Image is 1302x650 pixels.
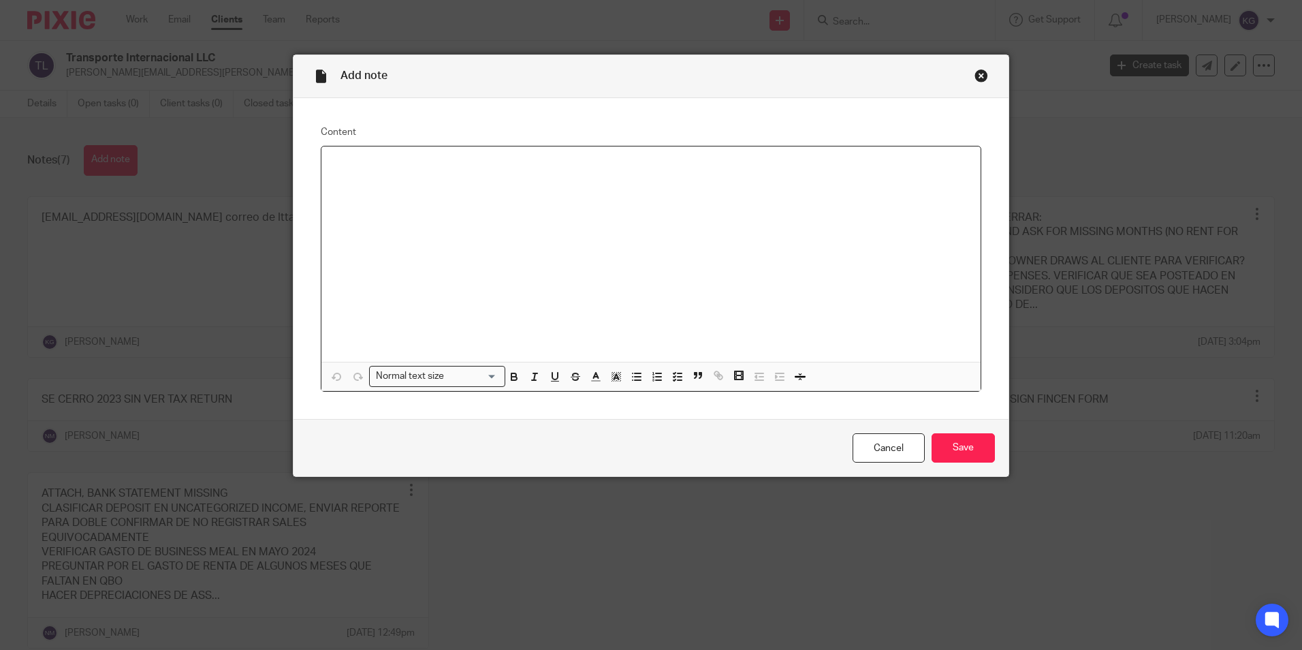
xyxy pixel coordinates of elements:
[853,433,925,463] a: Cancel
[932,433,995,463] input: Save
[340,70,387,81] span: Add note
[372,369,447,384] span: Normal text size
[974,69,988,82] div: Close this dialog window
[448,369,497,384] input: Search for option
[369,366,505,387] div: Search for option
[321,125,981,139] label: Content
